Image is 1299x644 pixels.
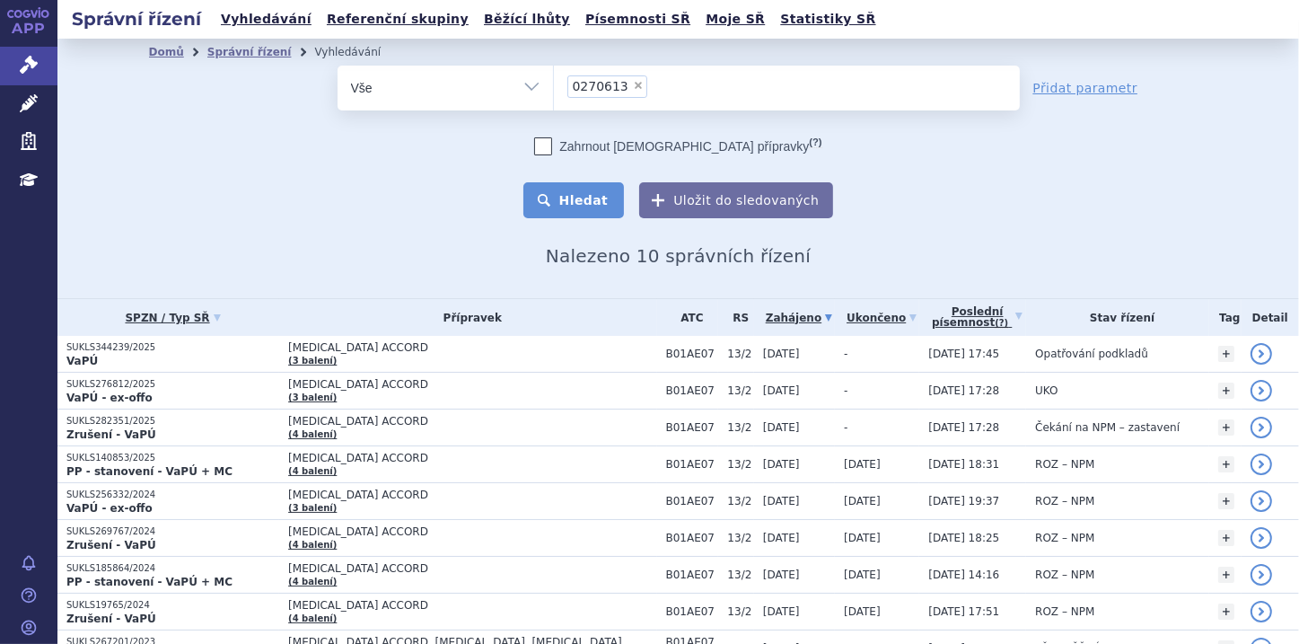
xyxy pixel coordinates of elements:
abbr: (?) [995,318,1008,329]
a: (3 balení) [288,503,337,513]
button: Uložit do sledovaných [639,182,833,218]
span: ROZ – NPM [1035,605,1094,618]
p: SUKLS185864/2024 [66,562,279,575]
th: Stav řízení [1026,299,1209,336]
a: Poslednípísemnost(?) [928,299,1026,336]
a: + [1218,604,1234,620]
a: + [1218,493,1234,509]
span: 13/2 [727,569,753,581]
span: ROZ – NPM [1035,569,1094,581]
span: B01AE07 [666,384,719,397]
span: B01AE07 [666,458,719,471]
a: Referenční skupiny [321,7,474,31]
span: [MEDICAL_DATA] ACCORD [288,562,656,575]
span: 13/2 [727,458,753,471]
span: [DATE] 18:31 [928,458,999,471]
th: Tag [1209,299,1242,336]
span: ROZ – NPM [1035,495,1094,507]
span: ROZ – NPM [1035,532,1094,544]
span: [DATE] [763,605,800,618]
span: [MEDICAL_DATA] ACCORD [288,415,656,428]
p: SUKLS140853/2025 [66,452,279,464]
span: 13/2 [727,532,753,544]
a: detail [1251,343,1272,365]
span: Opatřování podkladů [1035,348,1148,360]
th: Přípravek [279,299,656,336]
a: (3 balení) [288,393,337,402]
span: 13/2 [727,495,753,507]
p: SUKLS256332/2024 [66,489,279,501]
a: Písemnosti SŘ [580,7,696,31]
a: (4 balení) [288,429,337,439]
a: Statistiky SŘ [775,7,881,31]
span: [MEDICAL_DATA] ACCORD [288,341,656,354]
p: SUKLS276812/2025 [66,378,279,391]
a: + [1218,530,1234,546]
a: detail [1251,380,1272,401]
span: B01AE07 [666,421,719,434]
span: [DATE] 17:45 [928,348,999,360]
p: SUKLS269767/2024 [66,525,279,538]
strong: Zrušení - VaPÚ [66,428,156,441]
a: detail [1251,454,1272,475]
a: (4 balení) [288,540,337,550]
th: ATC [657,299,719,336]
span: [MEDICAL_DATA] ACCORD [288,378,656,391]
span: [DATE] [763,348,800,360]
span: 13/2 [727,605,753,618]
span: [MEDICAL_DATA] ACCORD [288,525,656,538]
span: - [844,421,847,434]
span: [DATE] [763,532,800,544]
span: [MEDICAL_DATA] ACCORD [288,489,656,501]
span: × [633,80,644,91]
a: (4 balení) [288,577,337,587]
strong: VaPÚ [66,355,98,367]
a: detail [1251,417,1272,438]
span: 13/2 [727,384,753,397]
button: Hledat [523,182,625,218]
span: 0270613 [573,80,628,93]
span: [DATE] 14:16 [928,569,999,581]
span: [DATE] [763,569,800,581]
a: detail [1251,527,1272,549]
a: SPZN / Typ SŘ [66,305,279,331]
span: [DATE] [844,532,881,544]
p: SUKLS282351/2025 [66,415,279,428]
a: (3 balení) [288,356,337,366]
span: [DATE] 19:37 [928,495,999,507]
a: Zahájeno [763,305,835,331]
span: [DATE] 18:25 [928,532,999,544]
th: RS [718,299,753,336]
a: Ukončeno [844,305,919,331]
span: UKO [1035,384,1058,397]
strong: Zrušení - VaPÚ [66,613,156,625]
a: Přidat parametr [1033,79,1138,97]
li: Vyhledávání [314,39,404,66]
span: B01AE07 [666,495,719,507]
p: SUKLS19765/2024 [66,599,279,612]
span: [DATE] [763,421,800,434]
a: + [1218,419,1234,436]
span: Nalezeno 10 správních řízení [546,245,811,267]
span: B01AE07 [666,569,719,581]
a: Správní řízení [207,46,292,58]
span: - [844,384,847,397]
a: + [1218,567,1234,583]
span: [DATE] [763,458,800,471]
a: detail [1251,601,1272,622]
p: SUKLS344239/2025 [66,341,279,354]
a: Domů [149,46,184,58]
strong: VaPÚ - ex-offo [66,392,153,404]
a: detail [1251,564,1272,586]
a: Vyhledávání [215,7,317,31]
span: [DATE] [763,495,800,507]
a: + [1218,383,1234,399]
input: 0270613 [653,75,663,97]
h2: Správní řízení [57,6,215,31]
span: [DATE] 17:51 [928,605,999,618]
span: [DATE] 17:28 [928,384,999,397]
a: Běžící lhůty [478,7,575,31]
span: [DATE] [763,384,800,397]
span: ROZ – NPM [1035,458,1094,471]
a: detail [1251,490,1272,512]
